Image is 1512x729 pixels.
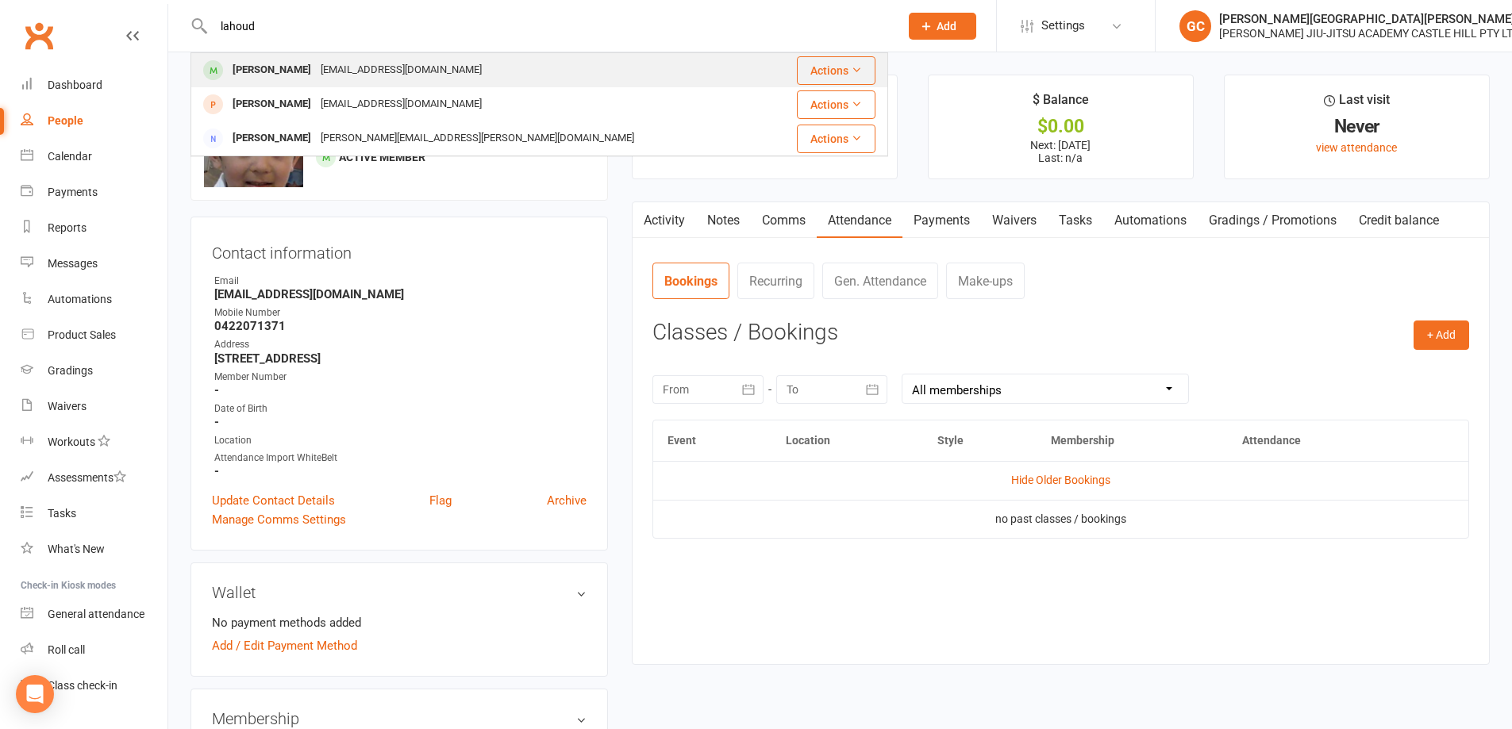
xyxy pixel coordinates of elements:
[16,675,54,713] div: Open Intercom Messenger
[429,491,452,510] a: Flag
[1011,474,1110,486] a: Hide Older Bookings
[21,460,167,496] a: Assessments
[1348,202,1450,239] a: Credit balance
[21,67,167,103] a: Dashboard
[822,263,938,299] a: Gen. Attendance
[48,507,76,520] div: Tasks
[21,282,167,317] a: Automations
[21,597,167,632] a: General attendance kiosk mode
[212,613,587,632] li: No payment methods added
[943,118,1179,135] div: $0.00
[21,103,167,139] a: People
[946,263,1025,299] a: Make-ups
[21,389,167,424] a: Waivers
[212,491,335,510] a: Update Contact Details
[21,246,167,282] a: Messages
[214,274,587,289] div: Email
[228,127,316,150] div: [PERSON_NAME]
[21,175,167,210] a: Payments
[339,151,425,163] span: Active member
[737,263,814,299] a: Recurring
[48,471,126,484] div: Assessments
[652,263,729,299] a: Bookings
[1033,90,1089,118] div: $ Balance
[214,383,587,397] strong: -
[209,15,888,37] input: Search...
[21,317,167,353] a: Product Sales
[212,636,357,655] a: Add / Edit Payment Method
[48,435,95,448] div: Workouts
[1228,420,1409,461] th: Attendance
[21,353,167,389] a: Gradings
[21,139,167,175] a: Calendar
[21,424,167,460] a: Workouts
[902,202,981,239] a: Payments
[797,125,875,153] button: Actions
[212,510,346,529] a: Manage Comms Settings
[48,608,144,620] div: General attendance
[21,632,167,668] a: Roll call
[48,543,105,555] div: What's New
[214,351,587,366] strong: [STREET_ADDRESS]
[214,415,587,429] strong: -
[1103,202,1198,239] a: Automations
[696,202,751,239] a: Notes
[1324,90,1390,118] div: Last visit
[212,238,587,262] h3: Contact information
[923,420,1037,461] th: Style
[212,584,587,601] h3: Wallet
[48,114,83,127] div: People
[1198,202,1348,239] a: Gradings / Promotions
[48,328,116,341] div: Product Sales
[228,93,316,116] div: [PERSON_NAME]
[48,400,87,412] div: Waivers
[652,320,1469,345] h3: Classes / Bookings
[751,202,817,239] a: Comms
[48,79,102,91] div: Dashboard
[48,293,112,305] div: Automations
[214,464,587,478] strong: -
[48,643,85,656] div: Roll call
[21,668,167,704] a: Class kiosk mode
[937,20,956,33] span: Add
[1041,8,1085,44] span: Settings
[797,90,875,119] button: Actions
[19,16,59,56] a: Clubworx
[48,257,98,270] div: Messages
[21,496,167,531] a: Tasks
[547,491,587,510] a: Archive
[214,370,587,385] div: Member Number
[316,127,639,150] div: [PERSON_NAME][EMAIL_ADDRESS][PERSON_NAME][DOMAIN_NAME]
[214,433,587,448] div: Location
[1037,420,1228,461] th: Membership
[214,287,587,301] strong: [EMAIL_ADDRESS][DOMAIN_NAME]
[214,337,587,352] div: Address
[1048,202,1103,239] a: Tasks
[214,319,587,333] strong: 0422071371
[21,210,167,246] a: Reports
[1179,10,1211,42] div: GC
[797,56,875,85] button: Actions
[228,59,316,82] div: [PERSON_NAME]
[48,364,93,377] div: Gradings
[817,202,902,239] a: Attendance
[653,500,1468,538] td: no past classes / bookings
[943,139,1179,164] p: Next: [DATE] Last: n/a
[48,150,92,163] div: Calendar
[909,13,976,40] button: Add
[48,679,117,692] div: Class check-in
[21,531,167,567] a: What's New
[212,710,587,727] h3: Membership
[214,305,587,320] div: Mobile Number
[214,451,587,466] div: Attendance Import WhiteBelt
[771,420,923,461] th: Location
[1414,320,1469,349] button: + Add
[316,59,487,82] div: [EMAIL_ADDRESS][DOMAIN_NAME]
[653,420,771,461] th: Event
[981,202,1048,239] a: Waivers
[48,186,98,198] div: Payments
[1239,118,1475,135] div: Never
[633,202,696,239] a: Activity
[1316,141,1397,154] a: view attendance
[48,221,87,234] div: Reports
